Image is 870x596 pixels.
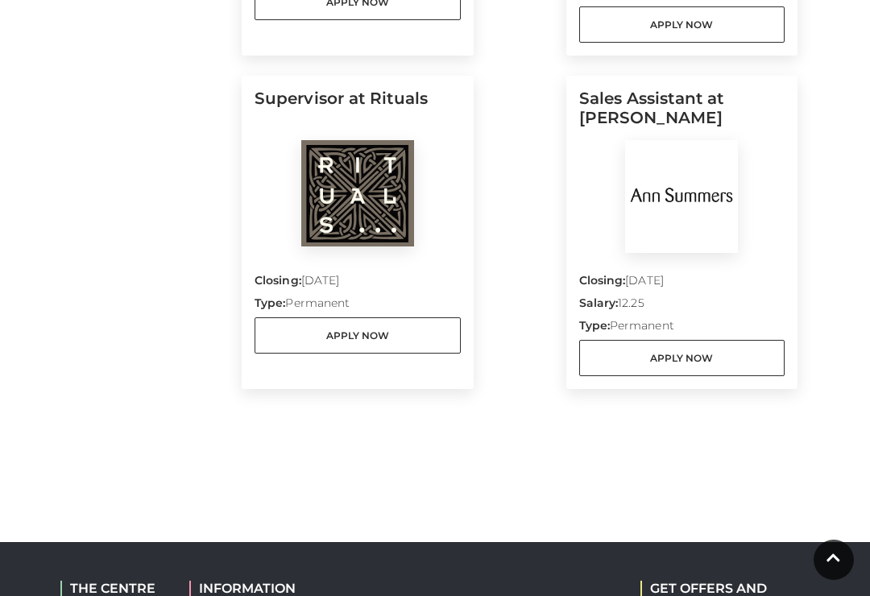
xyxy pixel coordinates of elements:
[301,140,414,246] img: Rituals
[579,318,610,333] strong: Type:
[255,296,285,310] strong: Type:
[579,272,785,295] p: [DATE]
[255,295,461,317] p: Permanent
[255,89,461,140] h5: Supervisor at Rituals
[255,273,301,288] strong: Closing:
[579,6,785,43] a: Apply Now
[60,581,165,596] h2: THE CENTRE
[255,272,461,295] p: [DATE]
[579,296,619,310] strong: Salary:
[579,317,785,340] p: Permanent
[579,89,785,140] h5: Sales Assistant at [PERSON_NAME]
[579,295,785,317] p: 12.25
[255,317,461,354] a: Apply Now
[579,273,626,288] strong: Closing:
[189,581,358,596] h2: INFORMATION
[625,140,738,253] img: Ann Summers
[579,340,785,376] a: Apply Now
